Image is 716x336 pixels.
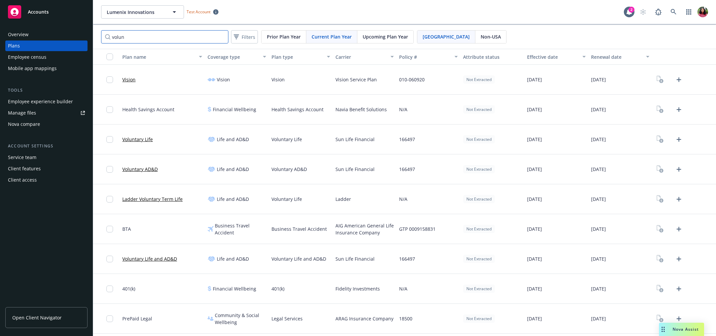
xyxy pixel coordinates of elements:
[527,106,542,113] span: [DATE]
[8,152,36,163] div: Service team
[655,313,665,324] a: View Plan Documents
[5,63,88,74] a: Mobile app mappings
[215,222,266,236] span: Business Travel Accident
[122,136,153,143] a: Voluntary Life
[674,194,684,205] a: Upload Plan Documents
[122,53,195,60] div: Plan name
[527,196,542,203] span: [DATE]
[217,136,249,143] span: Life and AD&D
[122,76,136,83] a: Vision
[271,255,326,262] span: Voluntary Life and AD&D
[659,323,704,336] button: Nova Assist
[8,175,37,185] div: Client access
[524,49,588,65] button: Effective date
[673,326,699,332] span: Nova Assist
[231,30,258,43] button: Filters
[5,87,88,94] div: Tools
[636,5,650,19] a: Start snowing
[655,164,665,175] a: View Plan Documents
[463,285,495,293] div: Not Extracted
[271,136,302,143] span: Voluntary Life
[652,5,665,19] a: Report a Bug
[267,33,301,40] span: Prior Plan Year
[184,8,221,15] span: Test Account
[674,164,684,175] a: Upload Plan Documents
[335,76,377,83] span: Vision Service Plan
[8,52,46,62] div: Employee census
[335,136,375,143] span: Sun Life Financial
[460,49,524,65] button: Attribute status
[217,166,249,173] span: Life and AD&D
[674,284,684,294] a: Upload Plan Documents
[655,224,665,234] a: View Plan Documents
[674,313,684,324] a: Upload Plan Documents
[399,285,407,292] span: N/A
[213,285,256,292] span: Financial Wellbeing
[674,224,684,234] a: Upload Plan Documents
[208,53,259,60] div: Coverage type
[463,255,495,263] div: Not Extracted
[271,285,284,292] span: 401(k)
[399,166,415,173] span: 166497
[271,225,327,232] span: Business Travel Accident
[271,196,302,203] span: Voluntary Life
[527,225,542,232] span: [DATE]
[217,196,249,203] span: Life and AD&D
[107,9,164,16] span: Lumenix Innovations
[463,105,495,114] div: Not Extracted
[591,106,606,113] span: [DATE]
[588,49,652,65] button: Renewal date
[8,108,36,118] div: Manage files
[5,3,88,21] a: Accounts
[101,5,184,19] button: Lumenix Innovations
[187,9,210,15] span: Test Account
[591,255,606,262] span: [DATE]
[423,33,470,40] span: [GEOGRAPHIC_DATA]
[8,96,73,107] div: Employee experience builder
[217,76,230,83] span: Vision
[5,143,88,149] div: Account settings
[527,255,542,262] span: [DATE]
[213,106,256,113] span: Financial Wellbeing
[335,255,375,262] span: Sun Life Financial
[591,285,606,292] span: [DATE]
[463,225,495,233] div: Not Extracted
[481,33,501,40] span: Non-USA
[363,33,408,40] span: Upcoming Plan Year
[527,136,542,143] span: [DATE]
[5,41,88,51] a: Plans
[8,63,57,74] div: Mobile app mappings
[106,136,113,143] input: Toggle Row Selected
[527,285,542,292] span: [DATE]
[106,76,113,83] input: Toggle Row Selected
[591,76,606,83] span: [DATE]
[271,106,324,113] span: Health Savings Account
[106,106,113,113] input: Toggle Row Selected
[655,284,665,294] a: View Plan Documents
[205,49,269,65] button: Coverage type
[399,106,407,113] span: N/A
[271,76,285,83] span: Vision
[697,7,708,17] img: photo
[399,315,412,322] span: 18500
[12,314,62,321] span: Open Client Navigator
[8,41,20,51] div: Plans
[399,53,450,60] div: Policy #
[335,315,393,322] span: ARAG Insurance Company
[655,104,665,115] a: View Plan Documents
[5,96,88,107] a: Employee experience builder
[655,254,665,264] a: View Plan Documents
[106,226,113,232] input: Toggle Row Selected
[674,254,684,264] a: Upload Plan Documents
[232,32,257,42] span: Filters
[667,5,680,19] a: Search
[106,166,113,173] input: Toggle Row Selected
[106,286,113,292] input: Toggle Row Selected
[106,315,113,322] input: Toggle Row Selected
[399,255,415,262] span: 166497
[215,312,266,326] span: Community & Social Wellbeing
[122,196,183,203] a: Ladder Voluntary Term Life
[463,165,495,173] div: Not Extracted
[8,29,29,40] div: Overview
[399,76,425,83] span: 010-060920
